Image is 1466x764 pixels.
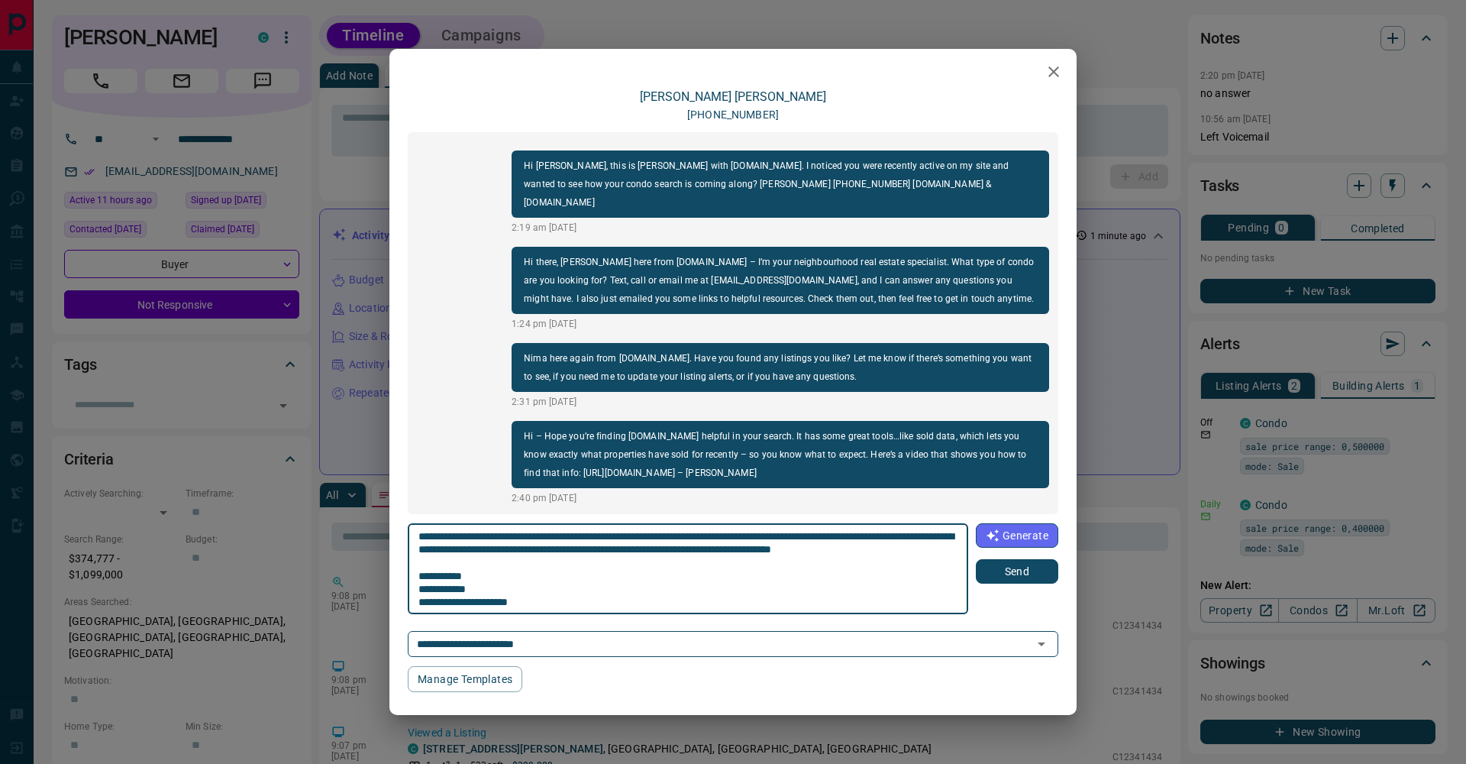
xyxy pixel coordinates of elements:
[512,317,1049,331] p: 1:24 pm [DATE]
[640,89,826,104] a: [PERSON_NAME] [PERSON_NAME]
[524,349,1037,386] p: Nima here again from [DOMAIN_NAME]. Have you found any listings you like? Let me know if there’s ...
[512,491,1049,505] p: 2:40 pm [DATE]
[512,221,1049,235] p: 2:19 am [DATE]
[524,427,1037,482] p: Hi – Hope you’re finding [DOMAIN_NAME] helpful in your search. It has some great tools…like sold ...
[524,253,1037,308] p: Hi there, [PERSON_NAME] here from [DOMAIN_NAME] – I’m your neighbourhood real estate specialist. ...
[512,395,1049,409] p: 2:31 pm [DATE]
[687,107,779,123] p: [PHONE_NUMBER]
[976,559,1058,584] button: Send
[1031,633,1052,655] button: Open
[408,666,522,692] button: Manage Templates
[976,523,1058,548] button: Generate
[524,157,1037,212] p: Hi [PERSON_NAME], this is [PERSON_NAME] with [DOMAIN_NAME]. I noticed you were recently active on...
